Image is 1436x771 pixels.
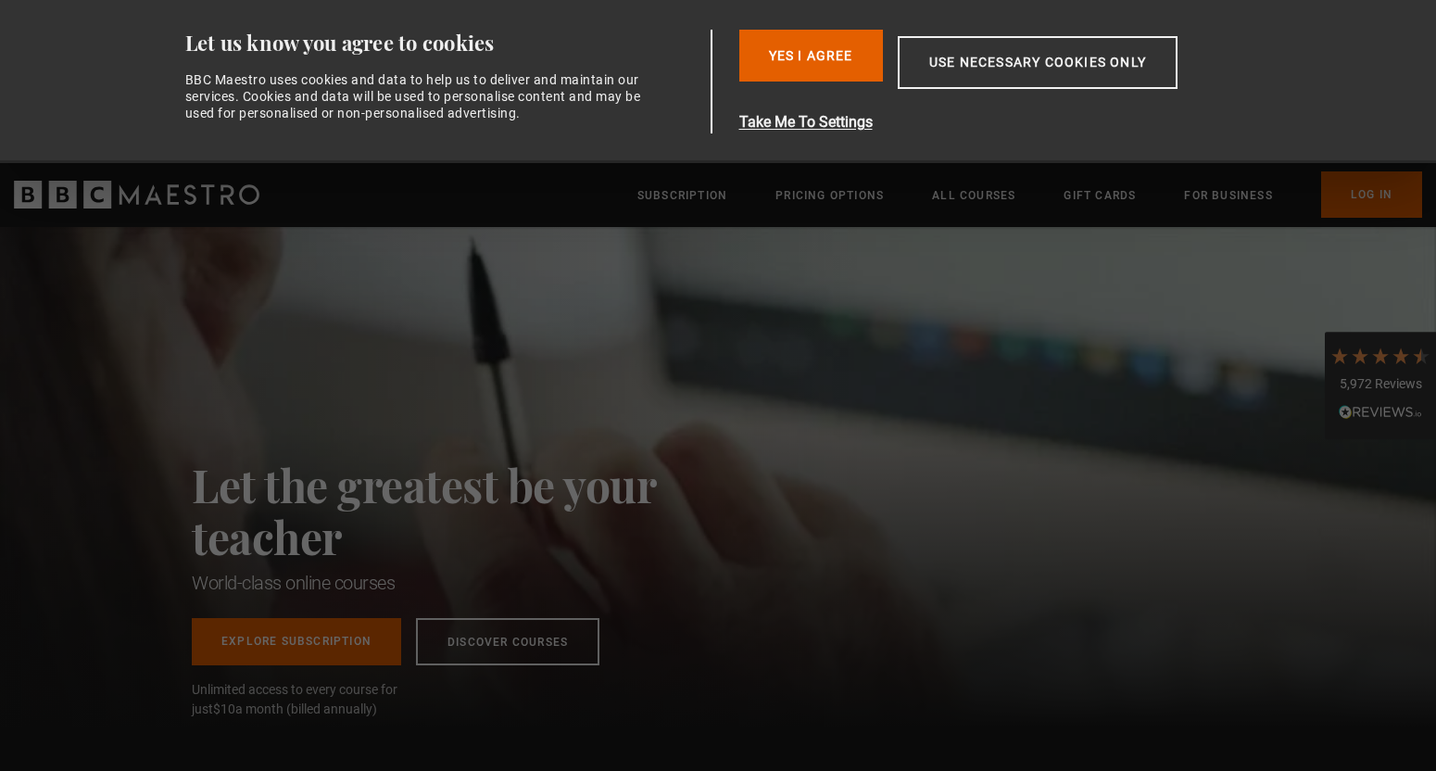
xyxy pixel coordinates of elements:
[739,111,1266,133] button: Take Me To Settings
[775,186,884,205] a: Pricing Options
[185,71,652,122] div: BBC Maestro uses cookies and data to help us to deliver and maintain our services. Cookies and da...
[192,459,738,562] h2: Let the greatest be your teacher
[1064,186,1136,205] a: Gift Cards
[192,570,738,596] h1: World-class online courses
[416,618,599,665] a: Discover Courses
[1325,332,1436,439] div: 5,972 ReviewsRead All Reviews
[14,181,259,209] svg: BBC Maestro
[1321,171,1422,218] a: Log In
[637,186,727,205] a: Subscription
[192,618,401,665] a: Explore Subscription
[898,36,1178,89] button: Use necessary cookies only
[1329,375,1431,394] div: 5,972 Reviews
[932,186,1015,205] a: All Courses
[1329,346,1431,366] div: 4.7 Stars
[1329,403,1431,425] div: Read All Reviews
[1339,405,1422,418] img: REVIEWS.io
[1184,186,1272,205] a: For business
[185,30,704,57] div: Let us know you agree to cookies
[739,30,883,82] button: Yes I Agree
[192,680,442,719] span: Unlimited access to every course for just a month (billed annually)
[637,171,1422,218] nav: Primary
